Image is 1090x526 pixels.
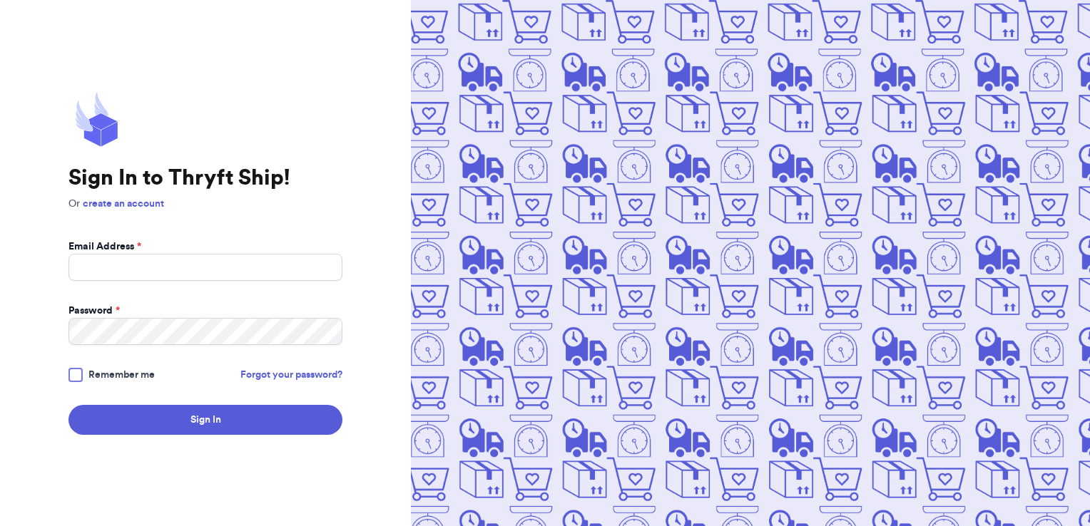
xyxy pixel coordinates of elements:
[68,405,342,435] button: Sign In
[83,199,164,209] a: create an account
[240,368,342,382] a: Forgot your password?
[68,239,141,254] label: Email Address
[68,304,120,318] label: Password
[68,165,342,191] h1: Sign In to Thryft Ship!
[68,197,342,211] p: Or
[88,368,155,382] span: Remember me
